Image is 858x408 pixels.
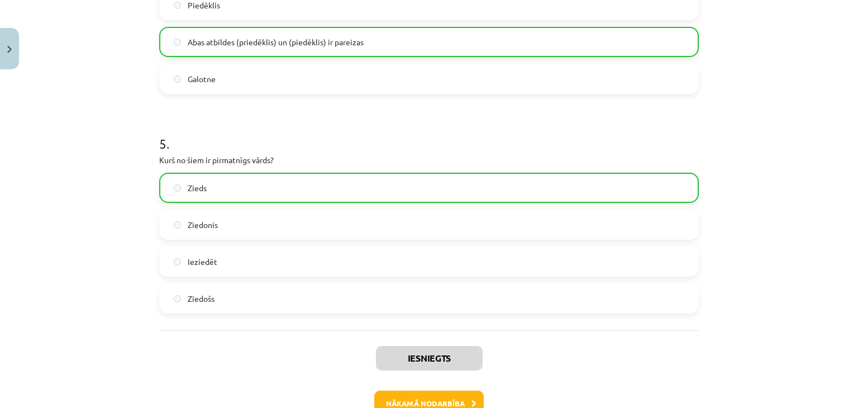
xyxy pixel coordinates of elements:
img: icon-close-lesson-0947bae3869378f0d4975bcd49f059093ad1ed9edebbc8119c70593378902aed.svg [7,46,12,53]
span: Zieds [188,182,207,194]
input: Ziedošs [174,295,181,302]
span: Ziedošs [188,293,214,305]
span: Ieziedēt [188,256,217,268]
p: Kurš no šiem ir pirmatnīgs vārds? [159,154,699,166]
input: Abas atbildes (priedēklis) un (piedēklis) ir pareizas [174,39,181,46]
input: Ieziedēt [174,258,181,265]
span: Abas atbildes (priedēklis) un (piedēklis) ir pareizas [188,36,364,48]
input: Piedēklis [174,2,181,9]
input: Galotne [174,75,181,83]
input: Ziedonis [174,221,181,229]
input: Zieds [174,184,181,192]
span: Galotne [188,73,216,85]
button: Iesniegts [376,346,483,371]
h1: 5 . [159,116,699,151]
span: Ziedonis [188,219,218,231]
